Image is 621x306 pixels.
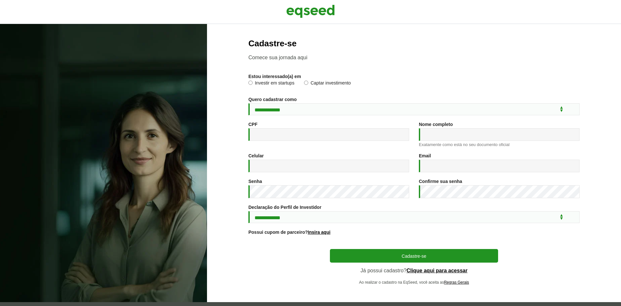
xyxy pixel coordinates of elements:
label: CPF [248,122,257,127]
input: Captar investimento [304,81,308,85]
p: Comece sua jornada aqui [248,54,580,61]
label: Confirme sua senha [419,179,462,184]
div: Exatamente como está no seu documento oficial [419,142,580,147]
p: Já possui cadastro? [330,267,498,274]
img: EqSeed Logo [286,3,335,19]
label: Estou interessado(a) em [248,74,301,79]
label: Quero cadastrar como [248,97,297,102]
h2: Cadastre-se [248,39,580,48]
label: Nome completo [419,122,453,127]
a: Insira aqui [308,230,331,234]
label: Possui cupom de parceiro? [248,230,331,234]
input: Investir em startups [248,81,253,85]
label: Celular [248,153,264,158]
a: Regras Gerais [444,280,469,284]
label: Senha [248,179,262,184]
label: Declaração do Perfil de Investidor [248,205,321,210]
button: Cadastre-se [330,249,498,263]
p: Ao realizar o cadastro na EqSeed, você aceita as [330,280,498,285]
label: Email [419,153,431,158]
label: Captar investimento [304,81,351,87]
a: Clique aqui para acessar [407,268,468,273]
label: Investir em startups [248,81,294,87]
